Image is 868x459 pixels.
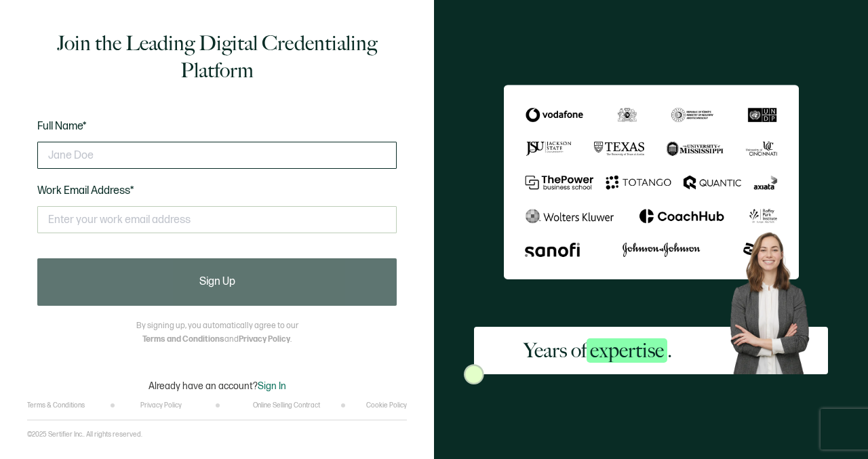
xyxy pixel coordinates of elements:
[464,364,484,384] img: Sertifier Signup
[37,120,87,133] span: Full Name*
[258,380,286,392] span: Sign In
[37,206,397,233] input: Enter your work email address
[722,225,828,374] img: Sertifier Signup - Years of <span class="strong-h">expertise</span>. Hero
[37,142,397,169] input: Jane Doe
[27,431,142,439] p: ©2025 Sertifier Inc.. All rights reserved.
[37,258,397,306] button: Sign Up
[136,319,298,346] p: By signing up, you automatically agree to our and .
[140,401,182,410] a: Privacy Policy
[149,380,286,392] p: Already have an account?
[142,334,224,344] a: Terms and Conditions
[366,401,407,410] a: Cookie Policy
[37,30,397,84] h1: Join the Leading Digital Credentialing Platform
[253,401,320,410] a: Online Selling Contract
[37,184,134,197] span: Work Email Address*
[199,277,235,287] span: Sign Up
[524,337,672,364] h2: Years of .
[504,85,799,279] img: Sertifier Signup - Years of <span class="strong-h">expertise</span>.
[239,334,290,344] a: Privacy Policy
[27,401,85,410] a: Terms & Conditions
[587,338,667,363] span: expertise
